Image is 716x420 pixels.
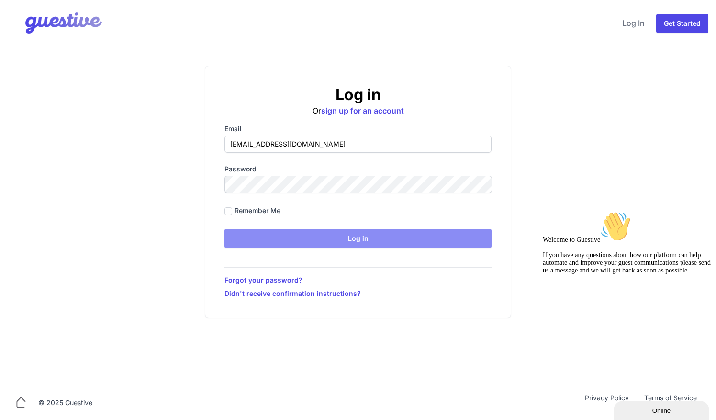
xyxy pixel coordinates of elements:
a: Forgot your password? [224,275,492,285]
img: Your Company [8,4,104,42]
a: Log In [618,11,649,34]
h2: Log in [224,85,492,104]
span: Welcome to Guestive If you have any questions about how our platform can help automate and improv... [4,29,172,67]
label: Email [224,124,492,134]
iframe: chat widget [539,207,711,396]
input: Log in [224,229,492,248]
a: Didn't receive confirmation instructions? [224,289,492,298]
input: you@example.com [224,136,492,153]
a: sign up for an account [321,106,404,115]
div: Or [224,85,492,116]
a: Get Started [656,14,708,33]
iframe: chat widget [614,399,711,420]
label: Remember me [235,206,280,216]
label: Password [224,164,492,174]
div: Welcome to Guestive👋If you have any questions about how our platform can help automate and improv... [4,4,176,67]
a: Privacy Policy [577,393,637,412]
div: © 2025 Guestive [38,398,92,408]
img: :wave: [61,4,92,34]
